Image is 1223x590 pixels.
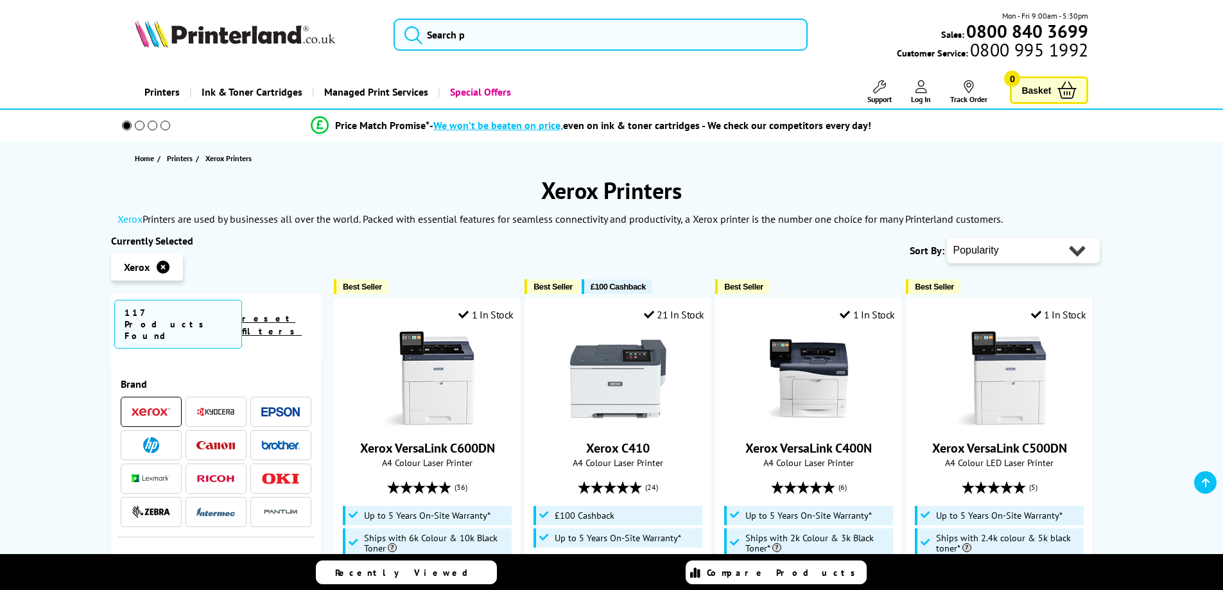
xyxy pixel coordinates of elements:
span: Sort By: [910,244,944,257]
li: modal_Promise [105,114,1079,137]
img: HP [143,437,159,453]
span: Price Match Promise* [335,119,429,132]
a: Zebra [132,504,170,520]
span: 117 Products Found [114,300,243,349]
span: (24) [645,475,658,499]
span: Ships with 2k Colour & 3k Black Toner* [745,533,890,553]
span: Printers [167,152,193,165]
button: Best Seller [525,279,579,294]
a: Xerox [117,213,143,225]
a: Xerox VersaLink C500DN [932,440,1067,456]
a: HP [132,437,170,453]
a: Xerox VersaLink C400N [745,440,872,456]
a: Kyocera [196,404,235,420]
a: Brother [261,437,300,453]
a: Printerland Logo [135,19,378,50]
a: OKI [261,471,300,487]
img: Canon [196,441,235,449]
a: Compare Products [686,560,867,584]
a: Printers [167,152,196,165]
a: Xerox C410 [586,440,650,456]
span: Mon - Fri 9:00am - 5:30pm [1002,10,1088,22]
div: 1 In Stock [1031,308,1086,321]
span: (36) [455,475,467,499]
img: OKI [261,473,300,484]
a: Managed Print Services [312,76,438,108]
button: £100 Cashback [582,279,652,294]
img: Kyocera [196,407,235,417]
a: Lexmark [132,471,170,487]
div: - even on ink & toner cartridges - We check our competitors every day! [429,119,871,132]
a: Xerox VersaLink C600DN [379,417,476,429]
a: Support [867,80,892,104]
span: Best Seller [915,282,954,291]
p: Printers are used by businesses all over the world. Packed with essential features for seamless c... [117,213,1003,225]
a: Xerox VersaLink C600DN [360,440,495,456]
span: Ink & Toner Cartridges [202,76,302,108]
input: Search p [394,19,808,51]
span: A4 Colour Laser Printer [532,456,704,469]
a: Special Offers [438,76,521,108]
img: Ricoh [196,475,235,482]
span: Best Seller [724,282,763,291]
a: Intermec [196,504,235,520]
a: Xerox VersaLink C400N [761,417,857,429]
img: Epson [261,407,300,417]
span: (6) [838,475,847,499]
div: Currently Selected [111,234,322,247]
img: Zebra [132,505,170,518]
span: Best Seller [343,282,382,291]
span: Support [867,94,892,104]
span: Up to 5 Years On-Site Warranty* [936,510,1063,521]
img: Xerox C410 [570,331,666,427]
span: Ships with 6k Colour & 10k Black Toner [364,533,509,553]
a: Home [135,152,157,165]
span: A4 Colour Laser Printer [341,456,514,469]
a: 0800 840 3699 [964,25,1088,37]
span: Best Seller [533,282,573,291]
a: Canon [196,437,235,453]
span: Brand [121,377,312,390]
a: Track Order [950,80,987,104]
span: Xerox Printers [205,153,252,163]
div: 1 In Stock [840,308,895,321]
a: Ricoh [196,471,235,487]
img: Pantum [261,504,300,519]
img: Intermec [196,507,235,516]
span: Sales: [941,28,964,40]
img: Brother [261,440,300,449]
a: Xerox C410 [570,417,666,429]
span: Recently Viewed [335,567,481,578]
span: Xerox [124,261,150,273]
a: reset filters [242,313,302,337]
a: Xerox VersaLink C500DN [951,417,1048,429]
span: Printer Series [121,553,312,566]
span: A4 Colour Laser Printer [722,456,895,469]
div: 1 In Stock [458,308,514,321]
span: £100 Cashback [591,282,646,291]
img: Lexmark [132,474,170,482]
div: 21 In Stock [644,308,704,321]
a: Log In [911,80,931,104]
a: Ink & Toner Cartridges [189,76,312,108]
span: 0800 995 1992 [968,44,1088,56]
img: Xerox [132,408,170,417]
span: Customer Service: [897,44,1088,59]
span: 0 [1004,71,1020,87]
span: A4 Colour LED Laser Printer [913,456,1086,469]
a: Basket 0 [1010,76,1088,104]
span: £100 Cashback [555,510,614,521]
span: Log In [911,94,931,104]
span: Ships with 2.4k colour & 5k black toner* [936,533,1081,553]
img: Xerox VersaLink C500DN [951,331,1048,427]
a: Xerox [132,404,170,420]
img: Xerox VersaLink C600DN [379,331,476,427]
span: (5) [1029,475,1037,499]
a: Epson [261,404,300,420]
button: Best Seller [906,279,960,294]
span: Compare Products [707,567,862,578]
b: 0800 840 3699 [966,19,1088,43]
img: Printerland Logo [135,19,335,48]
img: Xerox VersaLink C400N [761,331,857,427]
